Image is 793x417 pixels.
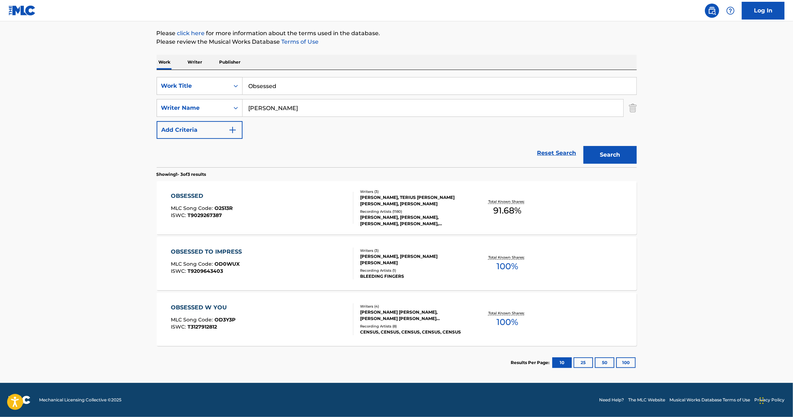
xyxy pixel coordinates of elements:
[360,273,467,280] div: BLEEDING FINGERS
[157,237,637,290] a: OBSESSED TO IMPRESSMLC Song Code:OD0WUXISWC:T9209643403Writers (3)[PERSON_NAME], [PERSON_NAME] [P...
[171,303,235,312] div: OBSESSED W YOU
[629,99,637,117] img: Delete Criterion
[552,357,572,368] button: 10
[742,2,784,20] a: Log In
[757,383,793,417] iframe: Chat Widget
[171,324,188,330] span: ISWC :
[177,30,205,37] a: click here
[669,397,750,403] a: Musical Works Database Terms of Use
[157,181,637,234] a: OBSESSEDMLC Song Code:O2513RISWC:T9029267387Writers (3)[PERSON_NAME], TERIUS [PERSON_NAME] [PERSO...
[488,255,526,260] p: Total Known Shares:
[754,397,784,403] a: Privacy Policy
[360,248,467,253] div: Writers ( 3 )
[188,268,223,274] span: T9209643403
[628,397,665,403] a: The MLC Website
[360,209,467,214] div: Recording Artists ( 1180 )
[171,248,245,256] div: OBSESSED TO IMPRESS
[708,6,716,15] img: search
[171,316,214,323] span: MLC Song Code :
[723,4,738,18] div: Help
[188,212,222,218] span: T9029267387
[496,316,518,329] span: 100 %
[360,304,467,309] div: Writers ( 4 )
[157,121,243,139] button: Add Criteria
[616,357,636,368] button: 100
[760,390,764,411] div: Drag
[360,324,467,329] div: Recording Artists ( 8 )
[583,146,637,164] button: Search
[214,316,235,323] span: OD3Y3P
[214,261,240,267] span: OD0WUX
[157,38,637,46] p: Please review the Musical Works Database
[280,38,319,45] a: Terms of Use
[161,104,225,112] div: Writer Name
[9,5,36,16] img: MLC Logo
[188,324,217,330] span: T3127912812
[488,310,526,316] p: Total Known Shares:
[360,329,467,335] div: CENSUS, CENSUS, CENSUS, CENSUS, CENSUS
[39,397,121,403] span: Mechanical Licensing Collective © 2025
[171,212,188,218] span: ISWC :
[161,82,225,90] div: Work Title
[360,253,467,266] div: [PERSON_NAME], [PERSON_NAME] [PERSON_NAME]
[360,214,467,227] div: [PERSON_NAME], [PERSON_NAME], [PERSON_NAME], [PERSON_NAME], [PERSON_NAME]
[726,6,735,15] img: help
[511,359,552,366] p: Results Per Page:
[360,268,467,273] div: Recording Artists ( 1 )
[534,145,580,161] a: Reset Search
[186,55,205,70] p: Writer
[171,268,188,274] span: ISWC :
[157,55,173,70] p: Work
[493,204,521,217] span: 91.68 %
[157,293,637,346] a: OBSESSED W YOUMLC Song Code:OD3Y3PISWC:T3127912812Writers (4)[PERSON_NAME] [PERSON_NAME], [PERSON...
[360,189,467,194] div: Writers ( 3 )
[157,77,637,167] form: Search Form
[228,126,237,134] img: 9d2ae6d4665cec9f34b9.svg
[360,309,467,322] div: [PERSON_NAME] [PERSON_NAME], [PERSON_NAME] [PERSON_NAME] [PERSON_NAME], [PERSON_NAME] [PERSON_NAME]
[595,357,614,368] button: 50
[488,199,526,204] p: Total Known Shares:
[171,205,214,211] span: MLC Song Code :
[599,397,624,403] a: Need Help?
[496,260,518,273] span: 100 %
[9,396,31,404] img: logo
[171,261,214,267] span: MLC Song Code :
[360,194,467,207] div: [PERSON_NAME], TERIUS [PERSON_NAME] [PERSON_NAME], [PERSON_NAME]
[705,4,719,18] a: Public Search
[171,192,233,200] div: OBSESSED
[157,171,206,178] p: Showing 1 - 3 of 3 results
[157,29,637,38] p: Please for more information about the terms used in the database.
[217,55,243,70] p: Publisher
[574,357,593,368] button: 25
[214,205,233,211] span: O2513R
